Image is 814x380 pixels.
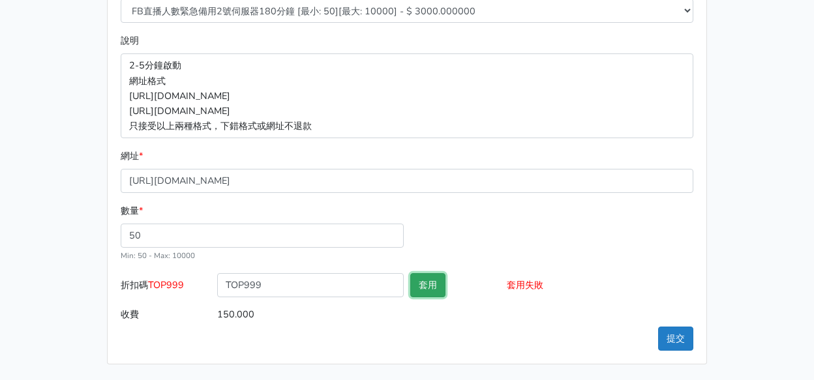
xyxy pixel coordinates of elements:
p: 2-5分鐘啟動 網址格式 [URL][DOMAIN_NAME] [URL][DOMAIN_NAME] 只接受以上兩種格式，下錯格式或網址不退款 [121,53,693,138]
label: 網址 [121,149,143,164]
label: 說明 [121,33,139,48]
button: 提交 [658,327,693,351]
small: Min: 50 - Max: 10000 [121,250,195,261]
label: 數量 [121,203,143,218]
input: 格式為https://www.facebook.com/topfblive/videos/123456789/ [121,169,693,193]
label: 收費 [117,302,214,327]
label: 折扣碼 [117,273,214,302]
span: TOP999 [148,278,184,291]
button: 套用 [410,273,445,297]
